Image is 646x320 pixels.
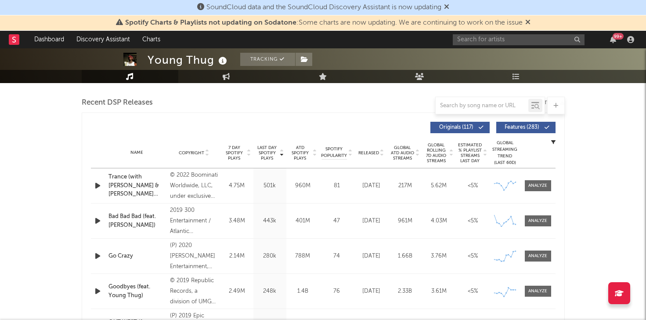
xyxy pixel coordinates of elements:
a: Goodbyes (feat. Young Thug) [108,283,166,300]
span: SoundCloud data and the SoundCloud Discovery Assistant is now updating [206,4,441,11]
div: 501k [256,182,284,190]
span: Copyright [179,150,204,156]
div: 960M [289,182,317,190]
span: Released [358,150,379,156]
span: Features ( 283 ) [502,125,542,130]
button: 99+ [610,36,616,43]
button: Features(283) [496,122,556,133]
a: Trance (with [PERSON_NAME] & [PERSON_NAME] Thug) [108,173,166,199]
div: <5% [458,217,487,225]
span: ATD Spotify Plays [289,145,312,161]
div: (P) 2020 [PERSON_NAME] Entertainment, LLC, under exclusive license to RCA Records [170,240,218,272]
span: Spotify Charts & Playlists not updating on Sodatone [125,19,296,26]
a: Go Crazy [108,252,166,261]
div: 2.33B [390,287,420,296]
span: Global Rolling 7D Audio Streams [424,142,448,164]
div: 3.61M [424,287,454,296]
div: 76 [321,287,352,296]
input: Search by song name or URL [436,102,528,109]
div: <5% [458,287,487,296]
span: Last Day Spotify Plays [256,145,279,161]
div: 961M [390,217,420,225]
input: Search for artists [453,34,585,45]
div: [DATE] [357,252,386,261]
div: 2019 300 Entertainment / Atlantic Recording Corporation [170,205,218,237]
div: 47 [321,217,352,225]
span: Originals ( 117 ) [436,125,476,130]
div: 280k [256,252,284,261]
span: Global ATD Audio Streams [390,145,415,161]
div: [DATE] [357,287,386,296]
span: 7 Day Spotify Plays [223,145,246,161]
button: Originals(117) [430,122,490,133]
a: Charts [136,31,166,48]
div: 74 [321,252,352,261]
a: Dashboard [28,31,70,48]
span: Estimated % Playlist Streams Last Day [458,142,482,164]
div: Global Streaming Trend (Last 60D) [492,140,518,166]
span: Dismiss [444,4,449,11]
div: 2.14M [223,252,251,261]
div: © 2022 Boominati Worldwide, LLC, under exclusive license to Republic Records, a division of UMG R... [170,170,218,202]
div: [DATE] [357,217,386,225]
a: Discovery Assistant [70,31,136,48]
div: Young Thug [148,53,229,67]
div: [DATE] [357,182,386,190]
div: <5% [458,182,487,190]
span: : Some charts are now updating. We are continuing to work on the issue [125,19,523,26]
div: 4.03M [424,217,454,225]
div: <5% [458,252,487,261]
div: 1.4B [289,287,317,296]
div: 99 + [613,33,624,40]
div: 5.62M [424,182,454,190]
span: Spotify Popularity [321,146,347,159]
button: Tracking [240,53,295,66]
div: © 2019 Republic Records, a division of UMG Recordings, Inc. [170,276,218,307]
div: 3.76M [424,252,454,261]
div: 1.66B [390,252,420,261]
div: 81 [321,182,352,190]
div: Name [108,149,166,156]
div: 217M [390,182,420,190]
div: 2.49M [223,287,251,296]
span: Dismiss [525,19,531,26]
div: 401M [289,217,317,225]
div: 4.75M [223,182,251,190]
div: 248k [256,287,284,296]
div: 443k [256,217,284,225]
div: 3.48M [223,217,251,225]
div: 788M [289,252,317,261]
a: Bad Bad Bad (feat. [PERSON_NAME]) [108,212,166,229]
